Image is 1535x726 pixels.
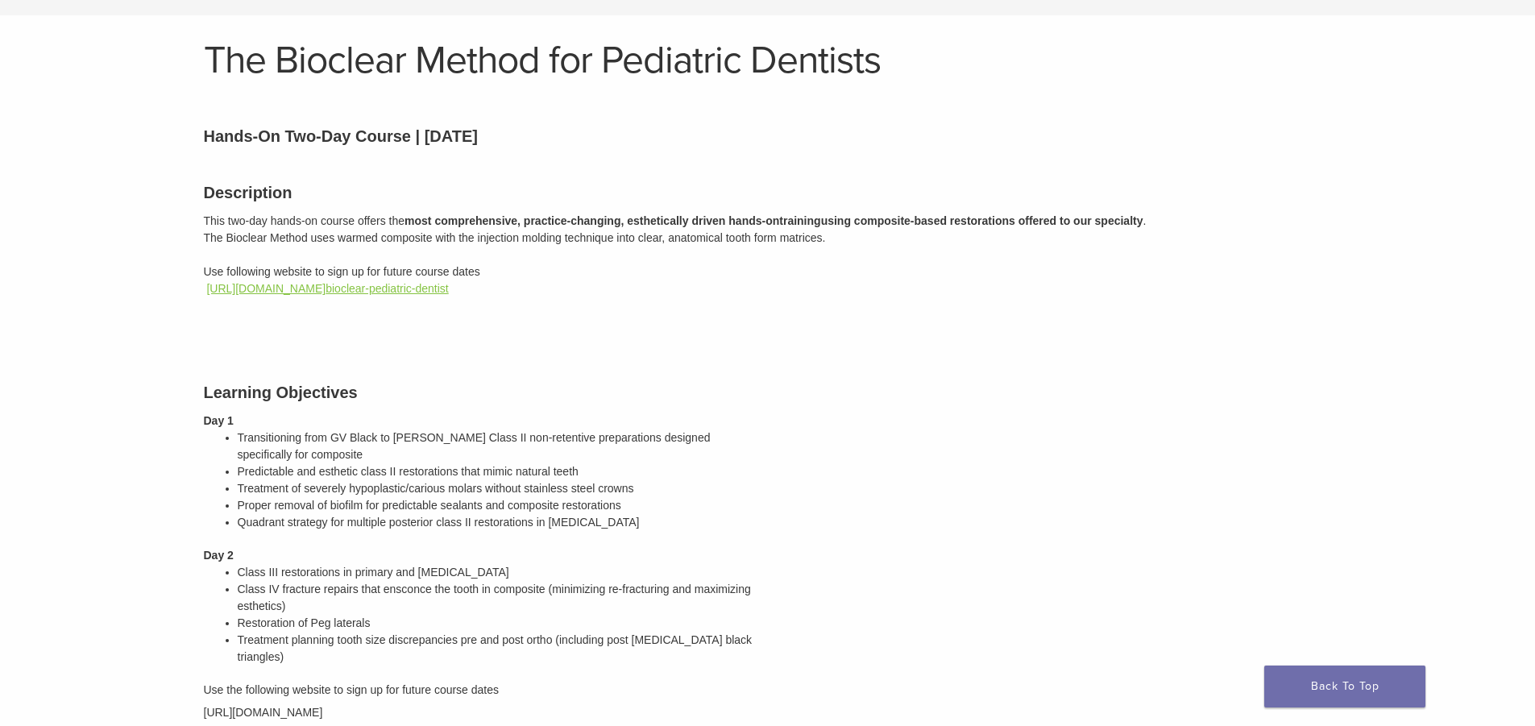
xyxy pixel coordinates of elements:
a: [URL][DOMAIN_NAME]bioclear-pediatric-dentist [206,282,448,295]
span: The Bioclear Method uses warmed composite with the injection molding technique into clear, anatom... [204,231,826,244]
h3: Description [204,180,1332,205]
span: . [1143,214,1146,227]
span: using composite-based restorations offered to our specialty [821,214,1143,227]
span: Treatment of severely hypoplastic/carious molars without stainless steel crowns [238,482,634,495]
span: Predictable and esthetic class II restorations that mimic natural teeth [238,465,579,478]
span: Restoration of Peg laterals [238,616,371,629]
div: Use following website to sign up for future course dates [204,263,1332,280]
span: Transitioning from GV Black to [PERSON_NAME] Class II non-retentive preparations designed specifi... [238,431,711,461]
span: This two-day hands-on course offers the [204,214,405,227]
h3: Learning Objectives [204,380,756,404]
span: training [779,214,820,227]
b: Day 2 [204,549,234,562]
span: Proper removal of biofilm for predictable sealants and composite restorations [238,499,621,512]
span: Class III restorations in primary and [MEDICAL_DATA] [238,566,509,579]
span: Use the following website to sign up for future course dates [204,683,500,696]
p: Hands-On Two-Day Course | [DATE] [204,124,1332,148]
span: most comprehensive, practice-changing, esthetically driven hands-on [404,214,779,227]
span: Treatment planning tooth size discrepancies pre and post ortho (including post [MEDICAL_DATA] bla... [238,633,753,663]
h1: The Bioclear Method for Pediatric Dentists [204,41,1332,80]
b: Day 1 [204,414,234,427]
span: Class IV fracture repairs that ensconce the tooth in composite (minimizing re-fracturing and maxi... [238,583,751,612]
span: [URL][DOMAIN_NAME] [204,706,323,719]
a: Back To Top [1264,666,1425,707]
span: Quadrant strategy for multiple posterior class II restorations in [MEDICAL_DATA] [238,516,640,529]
